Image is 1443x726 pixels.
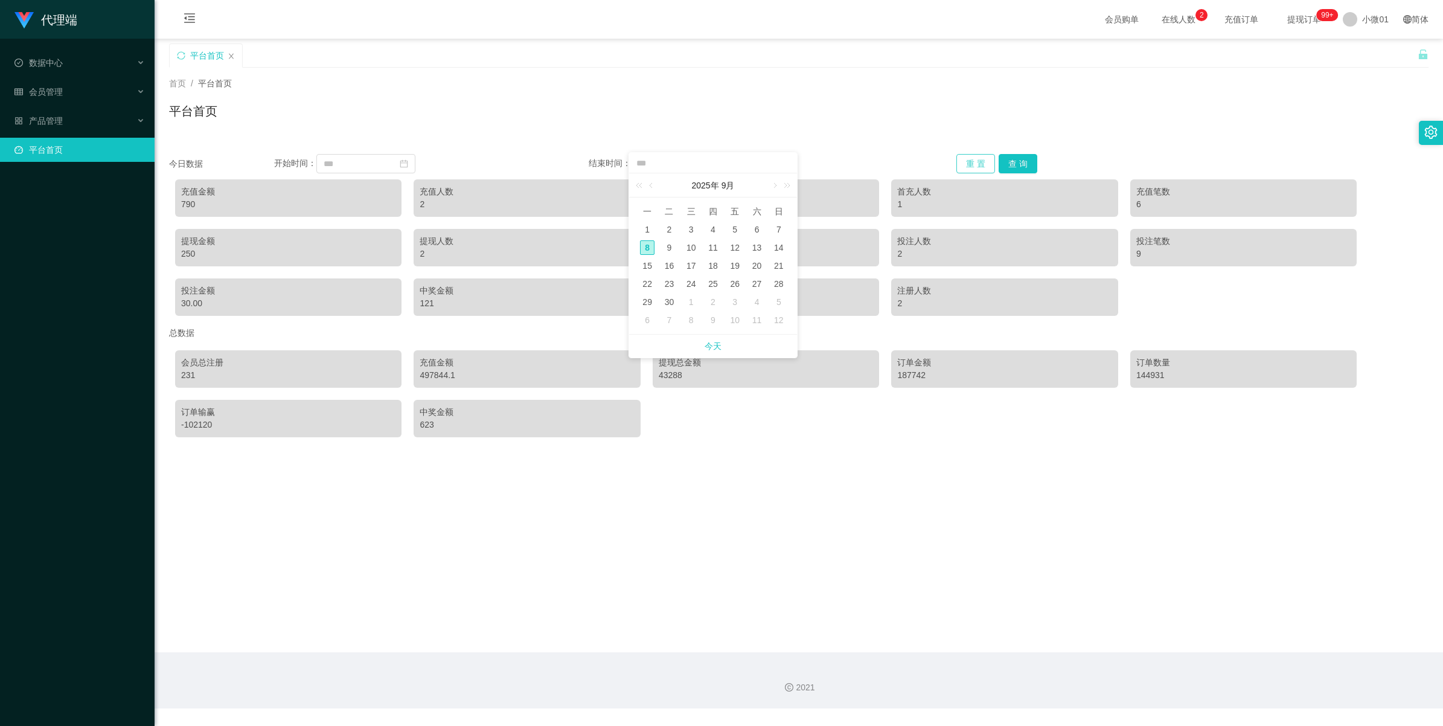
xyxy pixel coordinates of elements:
div: 2 [897,248,1112,260]
div: 6 [750,222,764,237]
div: 250 [181,248,395,260]
div: 231 [181,369,395,382]
button: 重 置 [956,154,995,173]
div: 首充人数 [897,185,1112,198]
div: 13 [750,240,764,255]
div: 1 [897,198,1112,211]
td: 2025年9月15日 [636,257,658,275]
div: 投注笔数 [1136,235,1351,248]
i: 图标： 同步 [177,51,185,60]
td: 2025年9月24日 [680,275,702,293]
div: 16 [662,259,676,273]
div: 4 [706,222,720,237]
a: 图标： 仪表板平台首页 [14,138,145,162]
span: 首页 [169,79,186,88]
td: 2025年9月3日 [680,220,702,239]
div: 21 [772,259,786,273]
a: 今天 [705,335,721,358]
div: 9 [1136,248,1351,260]
td: 2025年9月6日 [746,220,767,239]
div: 中奖金额 [420,284,634,297]
td: 2025年9月26日 [724,275,746,293]
div: 5 [728,222,742,237]
div: 11 [706,240,720,255]
td: 2025年9月12日 [724,239,746,257]
div: 43288 [659,369,873,382]
div: 3 [728,295,742,309]
span: 开始时间： [274,158,316,168]
h1: 平台首页 [169,102,217,120]
td: 2025年9月29日 [636,293,658,311]
div: 28 [772,277,786,291]
div: 充值人数 [420,185,634,198]
td: 2025年9月14日 [768,239,790,257]
div: 充值金额 [420,356,634,369]
td: 2025年10月1日 [680,293,702,311]
i: 图标： global [1403,15,1412,24]
div: 144931 [1136,369,1351,382]
div: 提现总金额 [659,356,873,369]
div: 790 [181,198,395,211]
div: 6 [1136,198,1351,211]
th: 周二 [658,202,680,220]
td: 2025年9月13日 [746,239,767,257]
span: 六 [746,206,767,217]
div: 18 [706,259,720,273]
td: 2025年9月23日 [658,275,680,293]
font: 充值订单 [1224,14,1258,24]
td: 2025年9月17日 [680,257,702,275]
div: 22 [640,277,654,291]
td: 2025年9月4日 [702,220,724,239]
a: 上一年 (Control键加左方向键) [633,173,649,198]
i: 图标： 解锁 [1418,49,1429,60]
div: 1 [640,222,654,237]
i: 图标： menu-fold [169,1,210,39]
td: 2025年10月7日 [658,311,680,329]
p: 2 [1200,9,1204,21]
td: 2025年10月5日 [768,293,790,311]
font: 数据中心 [29,58,63,68]
div: 11 [750,313,764,327]
i: 图标： 关闭 [228,53,235,60]
td: 2025年10月10日 [724,311,746,329]
font: 会员管理 [29,87,63,97]
td: 2025年9月25日 [702,275,724,293]
font: 简体 [1412,14,1429,24]
th: 周日 [768,202,790,220]
td: 2025年9月30日 [658,293,680,311]
div: 2 [662,222,676,237]
div: 14 [772,240,786,255]
div: 订单输赢 [181,406,395,419]
td: 2025年9月11日 [702,239,724,257]
div: 总数据 [169,322,1429,344]
span: 平台首页 [198,79,232,88]
div: 623 [420,419,634,431]
td: 2025年10月8日 [680,311,702,329]
i: 图标： check-circle-o [14,59,23,67]
a: 下一年 (Control键加右方向键) [777,173,793,198]
div: 29 [640,295,654,309]
span: 二 [658,206,680,217]
div: 6 [640,313,654,327]
div: 订单金额 [897,356,1112,369]
div: 10 [728,313,742,327]
td: 2025年9月16日 [658,257,680,275]
div: 26 [728,277,742,291]
td: 2025年9月22日 [636,275,658,293]
div: 8 [684,313,699,327]
div: 497844.1 [420,369,634,382]
td: 2025年9月10日 [680,239,702,257]
a: 9月 [720,173,736,198]
div: 1 [684,295,699,309]
div: 充值金额 [181,185,395,198]
th: 周六 [746,202,767,220]
button: 查 询 [999,154,1037,173]
sup: 1112 [1316,9,1338,21]
td: 2025年9月5日 [724,220,746,239]
div: 5 [772,295,786,309]
a: 上个月 (翻页上键) [647,173,658,198]
a: 代理端 [14,14,77,24]
div: 27 [750,277,764,291]
div: 7 [772,222,786,237]
td: 2025年9月18日 [702,257,724,275]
